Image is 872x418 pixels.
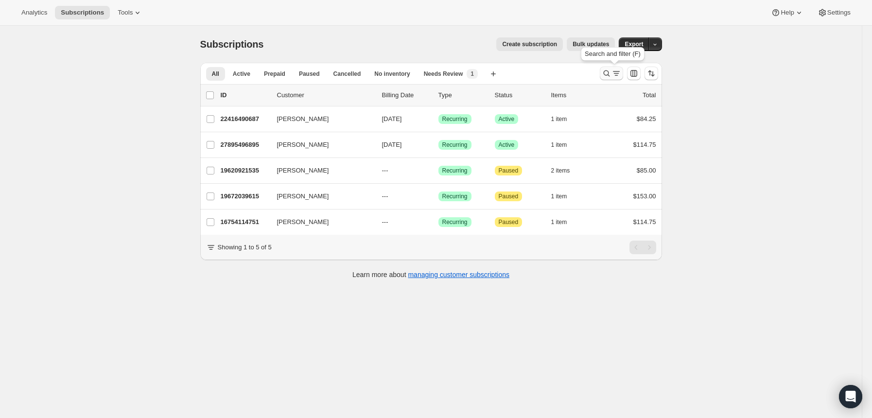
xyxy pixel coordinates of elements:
div: Items [551,90,600,100]
span: Export [625,40,643,48]
span: $153.00 [633,192,656,200]
p: 19672039615 [221,192,269,201]
span: Prepaid [264,70,285,78]
button: [PERSON_NAME] [271,163,368,178]
div: 22416490687[PERSON_NAME][DATE]SuccessRecurringSuccessActive1 item$84.25 [221,112,656,126]
div: 19620921535[PERSON_NAME]---SuccessRecurringAttentionPaused2 items$85.00 [221,164,656,177]
span: All [212,70,219,78]
p: Customer [277,90,374,100]
span: Recurring [442,141,468,149]
span: Analytics [21,9,47,17]
span: Paused [499,167,519,174]
div: 19672039615[PERSON_NAME]---SuccessRecurringAttentionPaused1 item$153.00 [221,190,656,203]
button: Create subscription [496,37,563,51]
p: 19620921535 [221,166,269,175]
nav: Pagination [629,241,656,254]
span: $84.25 [637,115,656,122]
span: Paused [499,218,519,226]
span: [PERSON_NAME] [277,140,329,150]
button: Customize table column order and visibility [627,67,641,80]
span: --- [382,192,388,200]
div: Open Intercom Messenger [839,385,862,408]
span: Recurring [442,167,468,174]
span: --- [382,218,388,226]
span: [DATE] [382,141,402,148]
button: Create new view [486,67,501,81]
span: Subscriptions [200,39,264,50]
span: --- [382,167,388,174]
p: 16754114751 [221,217,269,227]
p: 22416490687 [221,114,269,124]
span: Recurring [442,115,468,123]
span: Help [781,9,794,17]
span: Paused [299,70,320,78]
span: Needs Review [424,70,463,78]
a: managing customer subscriptions [408,271,509,279]
p: ID [221,90,269,100]
button: Bulk updates [567,37,615,51]
p: 27895496895 [221,140,269,150]
button: 1 item [551,215,578,229]
button: Tools [112,6,148,19]
span: $114.75 [633,218,656,226]
button: Sort the results [645,67,658,80]
button: [PERSON_NAME] [271,189,368,204]
p: Learn more about [352,270,509,279]
button: 1 item [551,138,578,152]
button: [PERSON_NAME] [271,111,368,127]
span: Settings [827,9,851,17]
span: [PERSON_NAME] [277,217,329,227]
span: Paused [499,192,519,200]
span: Active [499,115,515,123]
span: 1 item [551,218,567,226]
span: $85.00 [637,167,656,174]
span: Active [499,141,515,149]
button: 2 items [551,164,581,177]
button: Analytics [16,6,53,19]
span: Create subscription [502,40,557,48]
button: 1 item [551,112,578,126]
button: Settings [812,6,856,19]
span: 2 items [551,167,570,174]
button: [PERSON_NAME] [271,214,368,230]
span: Recurring [442,192,468,200]
p: Total [643,90,656,100]
div: IDCustomerBilling DateTypeStatusItemsTotal [221,90,656,100]
button: Search and filter results [600,67,623,80]
span: [PERSON_NAME] [277,114,329,124]
div: Type [438,90,487,100]
button: Export [619,37,649,51]
p: Billing Date [382,90,431,100]
span: Cancelled [333,70,361,78]
p: Status [495,90,543,100]
span: [PERSON_NAME] [277,166,329,175]
span: $114.75 [633,141,656,148]
p: Showing 1 to 5 of 5 [218,243,272,252]
button: Help [765,6,809,19]
span: 1 [471,70,474,78]
button: Subscriptions [55,6,110,19]
button: [PERSON_NAME] [271,137,368,153]
div: 27895496895[PERSON_NAME][DATE]SuccessRecurringSuccessActive1 item$114.75 [221,138,656,152]
span: 1 item [551,192,567,200]
span: Bulk updates [573,40,609,48]
span: [PERSON_NAME] [277,192,329,201]
span: 1 item [551,115,567,123]
span: 1 item [551,141,567,149]
span: No inventory [374,70,410,78]
button: 1 item [551,190,578,203]
span: [DATE] [382,115,402,122]
span: Active [233,70,250,78]
span: Tools [118,9,133,17]
span: Recurring [442,218,468,226]
span: Subscriptions [61,9,104,17]
div: 16754114751[PERSON_NAME]---SuccessRecurringAttentionPaused1 item$114.75 [221,215,656,229]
